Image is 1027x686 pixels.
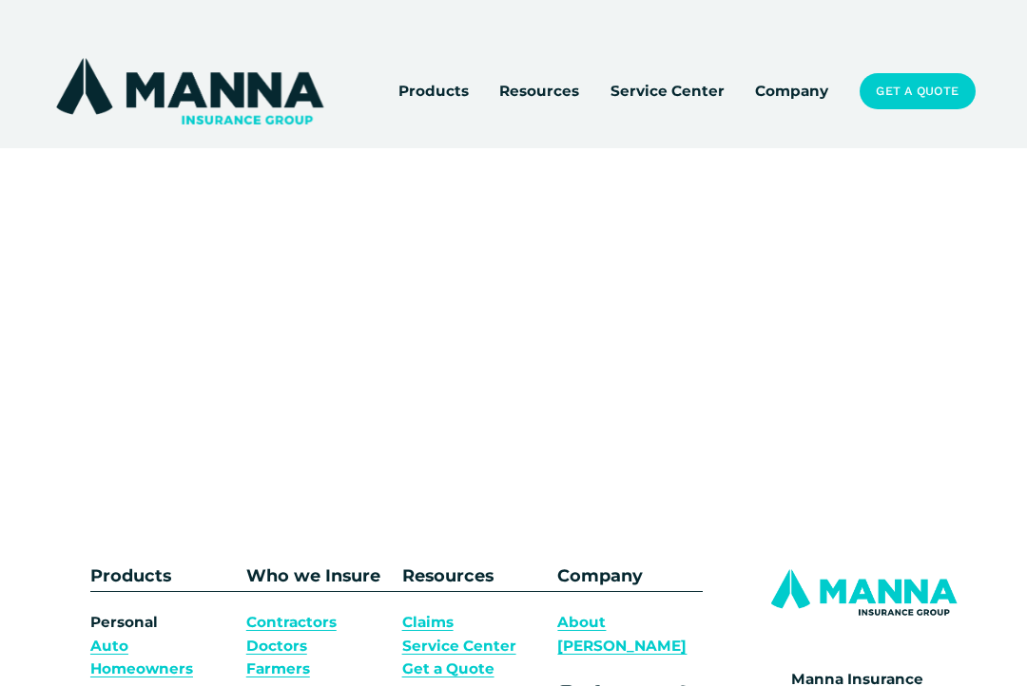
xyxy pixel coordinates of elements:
[246,562,392,590] p: Who we Insure
[402,562,548,590] p: Resources
[402,611,454,634] a: Claims
[90,562,197,590] p: Products
[51,54,328,128] img: Manna Insurance Group
[755,78,828,105] a: Company
[610,78,725,105] a: Service Center
[398,78,469,105] a: folder dropdown
[90,635,128,657] a: Auto
[398,80,469,103] span: Products
[499,78,579,105] a: folder dropdown
[90,657,193,680] a: Homeowners
[402,657,494,680] a: Get a Quote
[557,611,703,657] a: About [PERSON_NAME]
[557,562,703,590] p: Company
[499,80,579,103] span: Resources
[402,635,516,657] a: Service Center
[860,73,976,109] a: Get a Quote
